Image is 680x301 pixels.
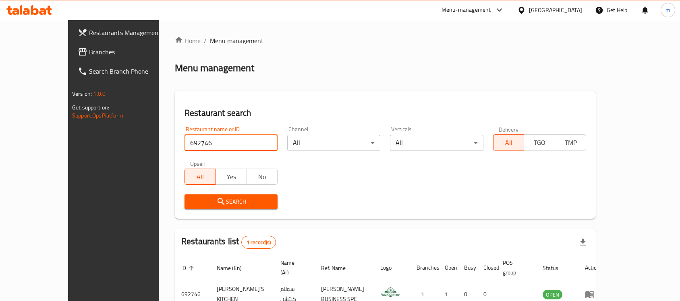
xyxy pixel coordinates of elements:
[499,126,519,132] label: Delivery
[185,194,278,209] button: Search
[578,256,606,280] th: Action
[89,66,175,76] span: Search Branch Phone
[410,256,438,280] th: Branches
[175,62,254,74] h2: Menu management
[181,263,197,273] span: ID
[247,169,278,185] button: No
[185,107,586,119] h2: Restaurant search
[190,161,205,166] label: Upsell
[442,5,491,15] div: Menu-management
[175,36,201,45] a: Home
[204,36,207,45] li: /
[390,135,483,151] div: All
[72,102,109,113] span: Get support on:
[543,290,562,299] span: OPEN
[216,169,247,185] button: Yes
[185,169,216,185] button: All
[497,137,521,148] span: All
[438,256,458,280] th: Open
[175,36,596,45] nav: breadcrumb
[72,89,92,99] span: Version:
[374,256,410,280] th: Logo
[242,239,276,246] span: 1 record(s)
[573,233,593,252] div: Export file
[287,135,380,151] div: All
[185,135,278,151] input: Search for restaurant name or ID..
[665,6,670,14] span: m
[458,256,477,280] th: Busy
[493,134,525,150] button: All
[89,47,175,57] span: Branches
[217,263,252,273] span: Name (En)
[529,6,582,14] div: [GEOGRAPHIC_DATA]
[321,263,356,273] span: Ref. Name
[181,235,276,249] h2: Restaurants list
[527,137,552,148] span: TGO
[555,134,586,150] button: TMP
[543,263,569,273] span: Status
[71,23,182,42] a: Restaurants Management
[543,290,562,299] div: OPEN
[191,197,271,207] span: Search
[71,42,182,62] a: Branches
[477,256,496,280] th: Closed
[71,62,182,81] a: Search Branch Phone
[188,171,213,183] span: All
[72,110,123,121] a: Support.OpsPlatform
[89,28,175,37] span: Restaurants Management
[250,171,275,183] span: No
[210,36,263,45] span: Menu management
[219,171,244,183] span: Yes
[93,89,106,99] span: 1.0.0
[558,137,583,148] span: TMP
[280,258,305,277] span: Name (Ar)
[503,258,527,277] span: POS group
[524,134,555,150] button: TGO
